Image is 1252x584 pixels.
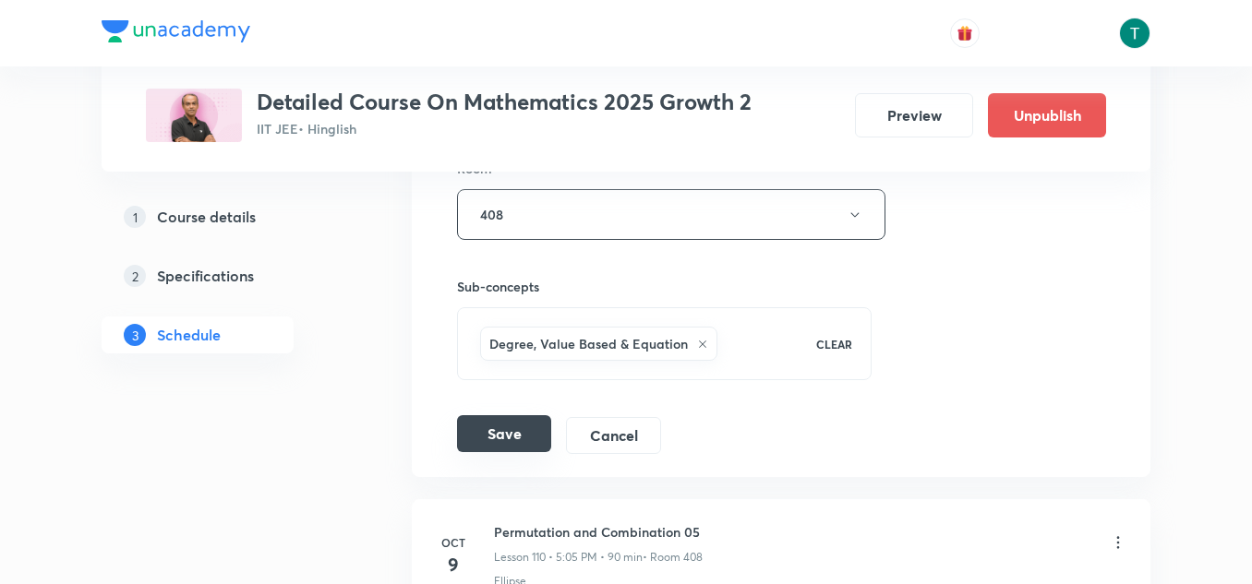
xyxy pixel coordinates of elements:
a: 2Specifications [102,257,353,294]
h6: Sub-concepts [457,277,872,296]
h5: Course details [157,206,256,228]
p: Lesson 110 • 5:05 PM • 90 min [494,549,643,566]
h5: Specifications [157,265,254,287]
img: Tajvendra Singh [1119,18,1150,49]
button: avatar [950,18,980,48]
img: 69903ABB-6ABE-4CC0-9029-4779C67610BB_plus.png [146,89,242,142]
p: 2 [124,265,146,287]
h3: Detailed Course On Mathematics 2025 Growth 2 [257,89,752,115]
button: 408 [457,189,885,240]
img: avatar [957,25,973,42]
img: Company Logo [102,20,250,42]
button: Unpublish [988,93,1106,137]
button: Preview [855,93,973,137]
p: IIT JEE • Hinglish [257,119,752,138]
h4: 9 [435,551,472,578]
h5: Schedule [157,324,221,346]
p: • Room 408 [643,549,703,566]
button: Save [457,415,551,452]
h6: Permutation and Combination 05 [494,522,703,542]
h6: Degree, Value Based & Equation [489,334,688,353]
a: Company Logo [102,20,250,47]
a: 1Course details [102,198,353,235]
h6: Oct [435,534,472,551]
p: 1 [124,206,146,228]
p: 3 [124,324,146,346]
button: Cancel [566,417,661,454]
p: CLEAR [816,336,852,352]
